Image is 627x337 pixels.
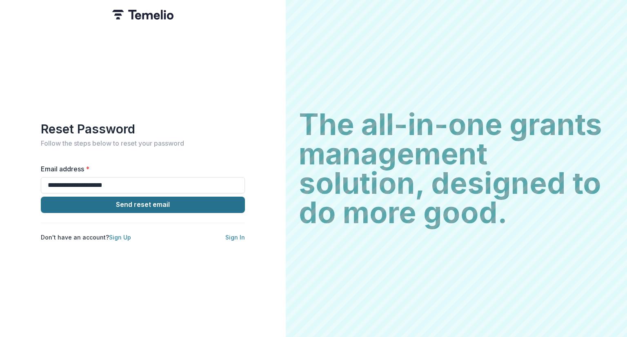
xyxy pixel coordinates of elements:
[41,233,131,242] p: Don't have an account?
[109,234,131,241] a: Sign Up
[41,122,245,136] h1: Reset Password
[225,234,245,241] a: Sign In
[112,10,173,20] img: Temelio
[41,197,245,213] button: Send reset email
[41,140,245,147] h2: Follow the steps below to reset your password
[41,164,240,174] label: Email address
